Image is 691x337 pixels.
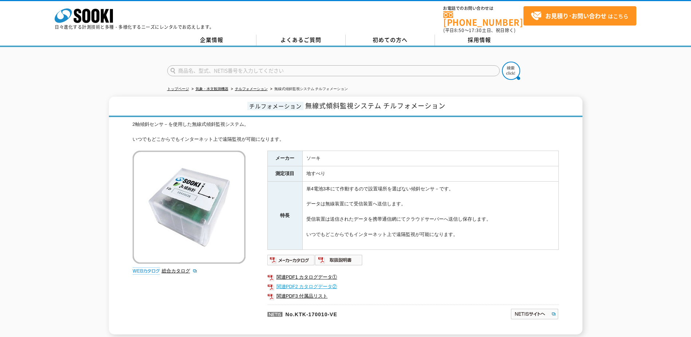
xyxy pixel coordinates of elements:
a: 採用情報 [435,35,524,46]
img: 取扱説明書 [315,254,363,266]
a: 企業情報 [167,35,256,46]
a: メーカーカタログ [267,259,315,264]
img: btn_search.png [502,62,520,80]
span: お電話でのお問い合わせは [443,6,523,11]
span: (平日 ～ 土日、祝日除く) [443,27,515,34]
a: よくあるご質問 [256,35,346,46]
input: 商品名、型式、NETIS番号を入力してください [167,65,500,76]
strong: お見積り･お問い合わせ [545,11,606,20]
th: 特長 [267,181,302,249]
a: 関連PDF3 付属品リスト [267,291,559,301]
img: webカタログ [133,267,160,275]
div: 2軸傾斜センサ－を使用した無線式傾斜監視システム。 いつでもどこからでもインターネット上で遠隔監視が可能になります。 [133,121,559,143]
th: 測定項目 [267,166,302,182]
span: 17:30 [469,27,482,34]
a: 総合カタログ [162,268,197,274]
a: 取扱説明書 [315,259,363,264]
span: 8:50 [454,27,464,34]
span: はこちら [531,11,628,22]
p: 日々進化する計測技術と多種・多様化するニーズにレンタルでお応えします。 [55,25,214,29]
span: 無線式傾斜監視システム チルフォメーション [305,101,445,111]
a: 関連PDF2 カタログデータ② [267,282,559,291]
span: 初めての方へ [373,36,408,44]
td: ソーキ [302,151,558,166]
td: 地すべり [302,166,558,182]
a: [PHONE_NUMBER] [443,11,523,26]
span: チルフォメーション [247,102,303,110]
td: 単4電池3本にて作動するので設置場所を選ばない傾斜センサ－です。 データは無線装置にて受信装置へ送信します。 受信装置は送信されたデータを携帯通信網にてクラウドサーバーへ送信し保存します。 いつ... [302,181,558,249]
li: 無線式傾斜監視システム チルフォメーション [269,85,348,93]
a: お見積り･お問い合わせはこちら [523,6,636,26]
img: NETISサイトへ [510,308,559,320]
a: トップページ [167,87,189,91]
img: 無線式傾斜監視システム チルフォメーション [133,151,246,264]
img: メーカーカタログ [267,254,315,266]
a: 気象・水文観測機器 [196,87,228,91]
th: メーカー [267,151,302,166]
a: 初めての方へ [346,35,435,46]
a: 関連PDF1 カタログデータ① [267,272,559,282]
p: No.KTK-170010-VE [267,305,440,322]
a: チルフォメーション [235,87,268,91]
